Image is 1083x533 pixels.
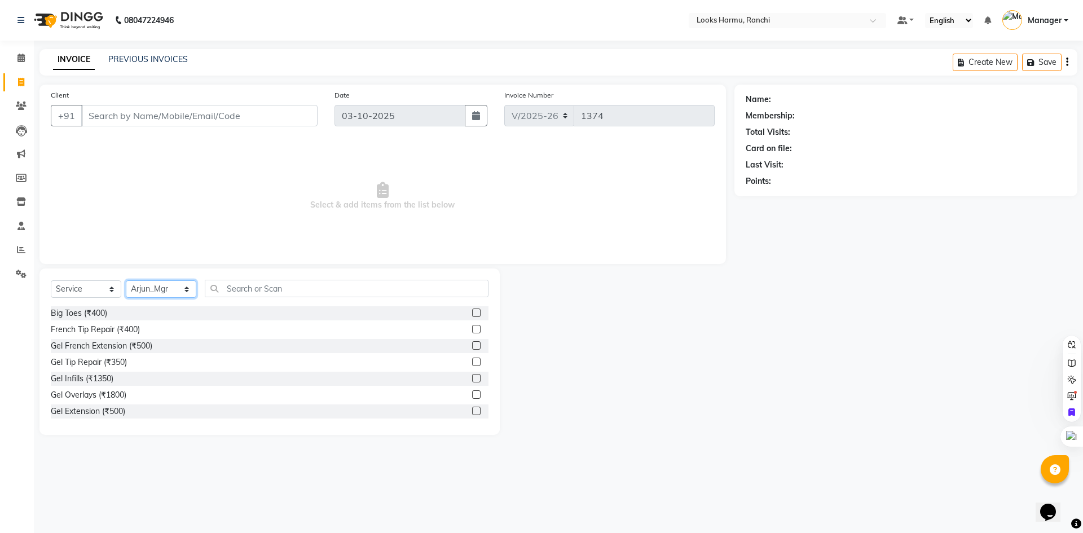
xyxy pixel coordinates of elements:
[746,175,771,187] div: Points:
[51,389,126,401] div: Gel Overlays (₹1800)
[124,5,174,36] b: 08047224946
[51,105,82,126] button: +91
[51,356,127,368] div: Gel Tip Repair (₹350)
[504,90,553,100] label: Invoice Number
[29,5,106,36] img: logo
[746,143,792,155] div: Card on file:
[108,54,188,64] a: PREVIOUS INVOICES
[953,54,1018,71] button: Create New
[1002,10,1022,30] img: Manager
[746,110,795,122] div: Membership:
[51,307,107,319] div: Big Toes (₹400)
[51,90,69,100] label: Client
[51,140,715,253] span: Select & add items from the list below
[51,406,125,417] div: Gel Extension (₹500)
[746,94,771,105] div: Name:
[81,105,318,126] input: Search by Name/Mobile/Email/Code
[53,50,95,70] a: INVOICE
[1036,488,1072,522] iframe: chat widget
[1022,54,1062,71] button: Save
[1028,15,1062,27] span: Manager
[51,340,152,352] div: Gel French Extension (₹500)
[51,324,140,336] div: French Tip Repair (₹400)
[334,90,350,100] label: Date
[205,280,488,297] input: Search or Scan
[746,159,783,171] div: Last Visit:
[51,373,113,385] div: Gel Infills (₹1350)
[746,126,790,138] div: Total Visits:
